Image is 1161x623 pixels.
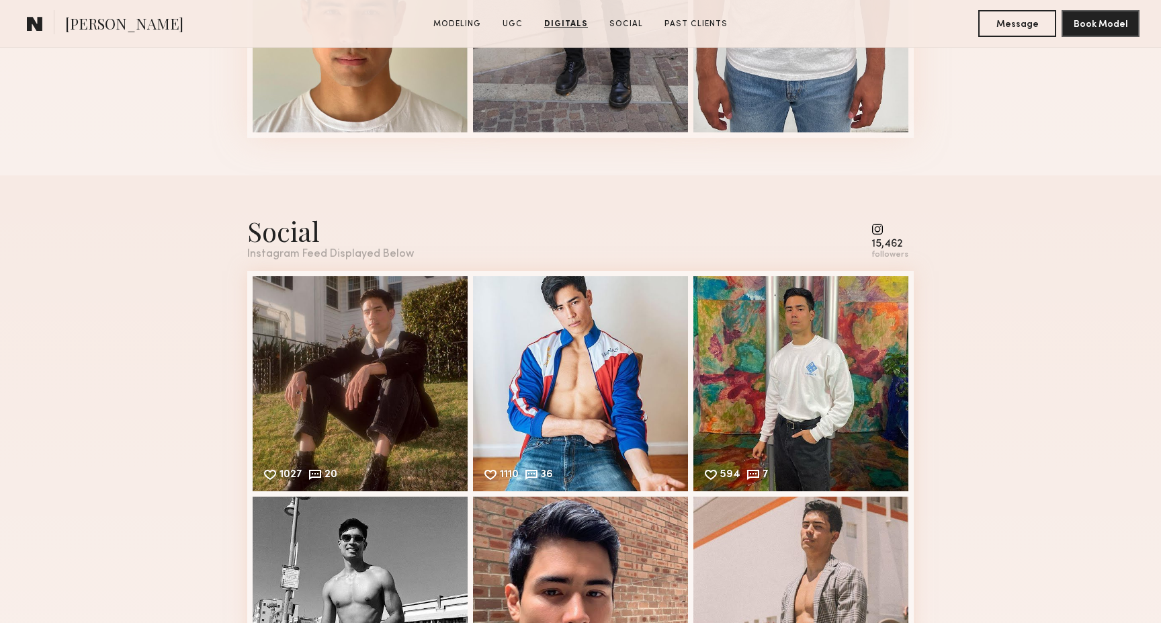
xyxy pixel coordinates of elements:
a: Modeling [428,18,486,30]
button: Book Model [1062,10,1139,37]
a: Social [604,18,648,30]
div: followers [871,250,908,260]
div: 15,462 [871,239,908,249]
a: Digitals [539,18,593,30]
span: [PERSON_NAME] [65,13,183,37]
div: Instagram Feed Displayed Below [247,249,414,260]
div: 20 [325,470,337,482]
div: 7 [763,470,769,482]
div: 594 [720,470,740,482]
button: Message [978,10,1056,37]
a: Past Clients [659,18,733,30]
a: Book Model [1062,17,1139,29]
div: 1110 [500,470,519,482]
div: 36 [541,470,553,482]
div: Social [247,213,414,249]
a: UGC [497,18,528,30]
div: 1027 [279,470,302,482]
